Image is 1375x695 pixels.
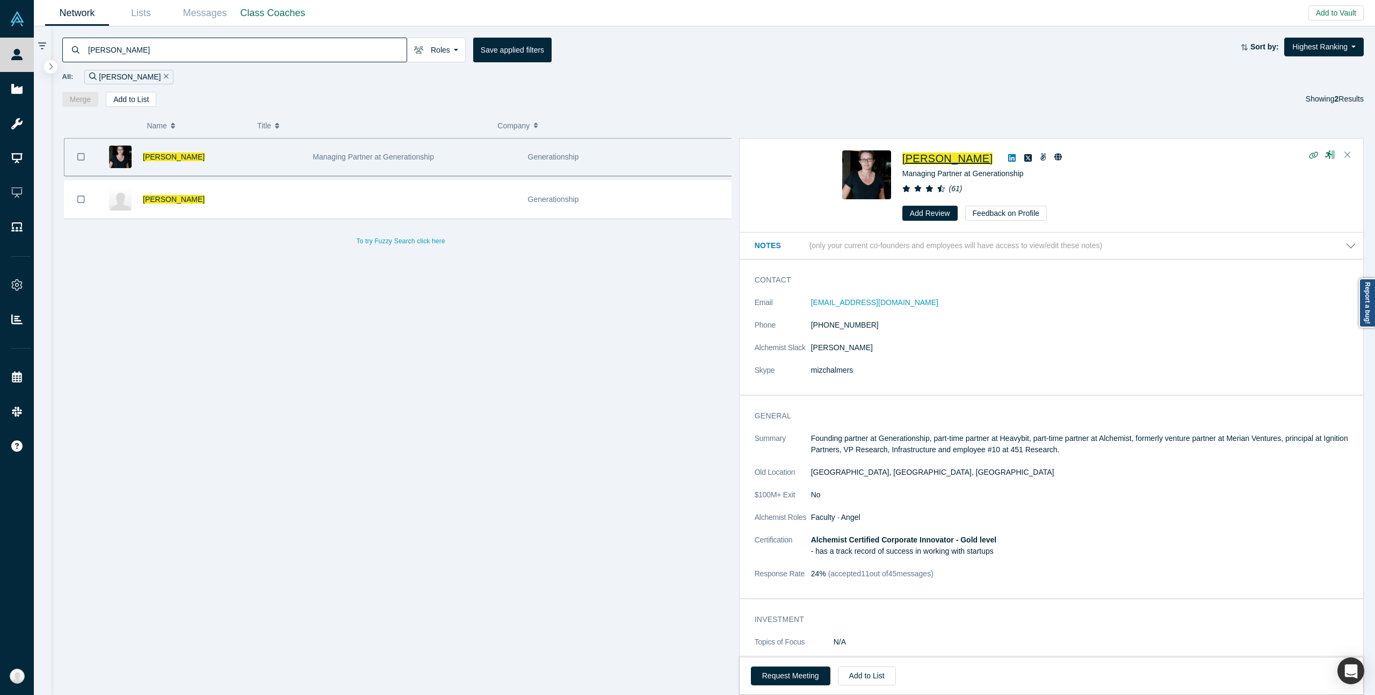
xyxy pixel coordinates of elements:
a: Class Coaches [237,1,309,26]
a: Messages [173,1,237,26]
button: Merge [62,92,99,107]
h3: Notes [755,240,807,251]
button: Add to Vault [1308,5,1364,20]
img: Rachel Chalmers's Profile Image [109,188,132,211]
dt: Skype [755,365,811,387]
span: Generationship [528,195,579,204]
dt: Phone [755,320,811,342]
dt: Response Rate [755,568,811,591]
button: Close [1340,147,1356,164]
div: [PERSON_NAME] [84,70,173,84]
dt: Email [755,297,811,320]
span: Generationship [528,153,579,161]
button: Request Meeting [751,667,830,685]
span: Managing Partner at Generationship [902,169,1024,178]
input: Search by name, title, company, summary, expertise, investment criteria or topics of focus [87,37,407,62]
button: Add to List [106,92,156,107]
button: Add to List [838,667,896,685]
button: Title [257,114,486,137]
h3: Contact [755,274,1341,286]
a: [PERSON_NAME] [143,195,205,204]
button: Remove Filter [161,71,169,83]
a: Network [45,1,109,26]
button: Highest Ranking [1284,38,1364,56]
dd: [GEOGRAPHIC_DATA], [GEOGRAPHIC_DATA], [GEOGRAPHIC_DATA] [811,467,1356,478]
button: Name [147,114,246,137]
dt: Old Location [755,467,811,489]
span: Managing Partner at Generationship [313,153,434,161]
p: Founding partner at Generationship, part-time partner at Heavybit, part-time partner at Alchemist... [811,433,1356,455]
dt: Certification [755,534,811,568]
span: (accepted 11 out of 45 messages) [826,569,933,578]
dd: mizchalmers [811,365,1356,376]
i: ( 61 ) [949,184,962,193]
button: Add Review [902,206,958,221]
button: Company [497,114,726,137]
dt: $100M+ Exit [755,489,811,512]
span: Name [147,114,167,137]
button: Feedback on Profile [965,206,1047,221]
a: Lists [109,1,173,26]
img: Rachel Chalmers's Profile Image [842,150,891,199]
button: Bookmark [64,181,98,218]
dd: No [811,489,1356,501]
dd: [PERSON_NAME] [811,342,1356,353]
a: [PERSON_NAME] [143,153,205,161]
button: Bookmark [64,139,98,176]
a: [PHONE_NUMBER] [811,321,879,329]
button: Notes (only your current co-founders and employees will have access to view/edit these notes) [755,240,1356,251]
dd: N/A [834,636,1356,648]
img: Alchemist Vault Logo [10,11,25,26]
span: Results [1335,95,1364,103]
a: Report a bug! [1359,278,1375,328]
div: Showing [1306,92,1364,107]
span: Company [497,114,530,137]
h3: Investment [755,614,1341,625]
dt: Alchemist Slack [755,342,811,365]
span: 24% [811,569,826,578]
span: All: [62,71,74,82]
dd: Faculty · Angel [811,512,1356,523]
dd: - has a track record of success in working with startups [811,534,1356,557]
a: [EMAIL_ADDRESS][DOMAIN_NAME] [811,298,938,307]
strong: 2 [1335,95,1339,103]
dt: Summary [755,433,811,467]
button: To try Fuzzy Search click here [349,234,452,248]
img: Rachel Chalmers's Profile Image [109,146,132,168]
img: Ally Hoang's Account [10,669,25,684]
a: [PERSON_NAME] [902,153,993,164]
button: Roles [407,38,466,62]
p: (only your current co-founders and employees will have access to view/edit these notes) [809,241,1103,250]
h3: General [755,410,1341,422]
dt: Alchemist Roles [755,512,811,534]
strong: Sort by: [1250,42,1279,51]
span: Title [257,114,271,137]
button: Save applied filters [473,38,552,62]
strong: Alchemist Certified Corporate Innovator - Gold level [811,535,996,544]
dt: Topics of Focus [755,636,834,659]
